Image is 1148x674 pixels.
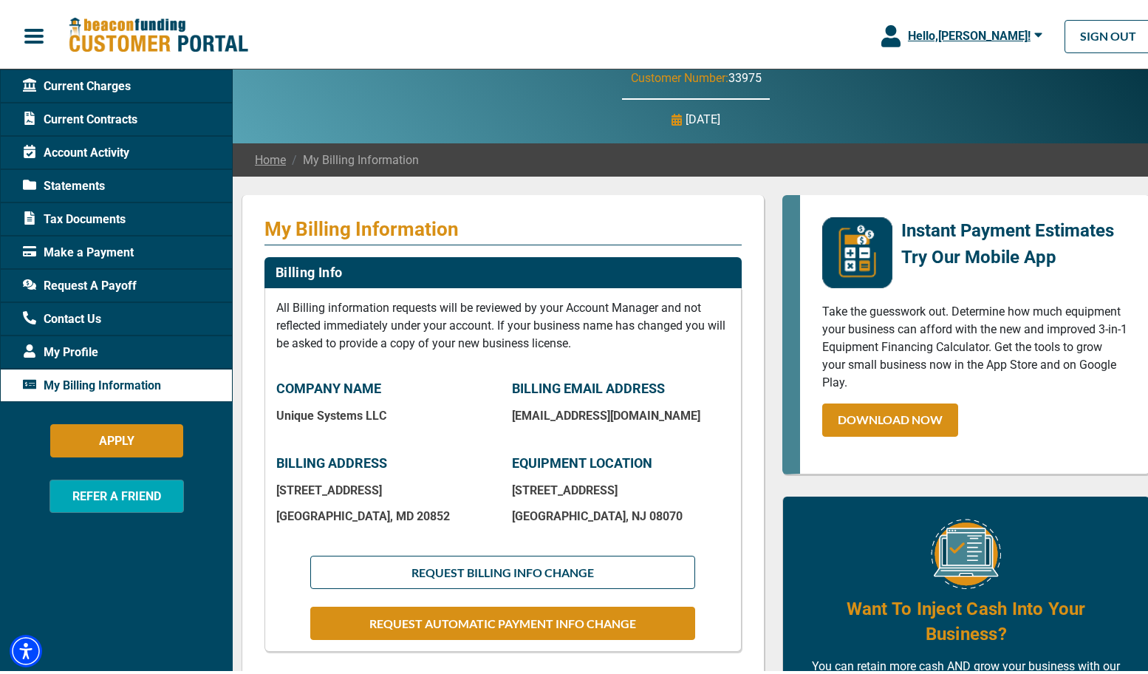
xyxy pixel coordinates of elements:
span: Statements [23,174,105,192]
p: [GEOGRAPHIC_DATA] , MD 20852 [276,506,494,520]
a: Home [255,149,286,166]
span: Make a Payment [23,241,134,259]
p: Instant Payment Estimates [901,214,1114,241]
button: APPLY [50,421,183,455]
p: [DATE] [686,108,720,126]
p: [STREET_ADDRESS] [512,480,730,494]
span: Account Activity [23,141,129,159]
p: EQUIPMENT LOCATION [512,452,730,469]
p: BILLING ADDRESS [276,452,494,469]
img: mobile-app-logo.png [822,214,892,285]
span: 33975 [728,68,762,82]
p: [EMAIL_ADDRESS][DOMAIN_NAME] [512,406,730,420]
p: Unique Systems LLC [276,406,494,420]
img: Beacon Funding Customer Portal Logo [68,14,248,52]
span: My Billing Information [23,374,161,392]
p: BILLING EMAIL ADDRESS [512,378,730,394]
span: My Profile [23,341,98,358]
button: REQUEST AUTOMATIC PAYMENT INFO CHANGE [310,604,695,637]
div: Accessibility Menu [10,632,42,664]
p: Take the guesswork out. Determine how much equipment your business can afford with the new and im... [822,300,1128,389]
span: Hello, [PERSON_NAME] ! [908,26,1031,40]
button: REQUEST BILLING INFO CHANGE [310,553,695,586]
button: REFER A FRIEND [49,477,184,510]
span: My Billing Information [286,149,419,166]
span: Contact Us [23,307,101,325]
h2: Billing Info [276,262,342,278]
span: Tax Documents [23,208,126,225]
p: Try Our Mobile App [901,241,1114,268]
span: Customer Number: [631,68,728,82]
span: Request A Payoff [23,274,137,292]
h4: Want To Inject Cash Into Your Business? [805,593,1128,644]
a: DOWNLOAD NOW [822,401,958,434]
p: [GEOGRAPHIC_DATA] , NJ 08070 [512,506,730,520]
p: COMPANY NAME [276,378,494,394]
p: My Billing Information [264,214,742,238]
span: Current Charges [23,75,131,92]
img: Equipment Financing Online Image [931,516,1001,586]
p: All Billing information requests will be reviewed by your Account Manager and not reflected immed... [276,296,730,350]
p: [STREET_ADDRESS] [276,480,494,494]
span: Current Contracts [23,108,137,126]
